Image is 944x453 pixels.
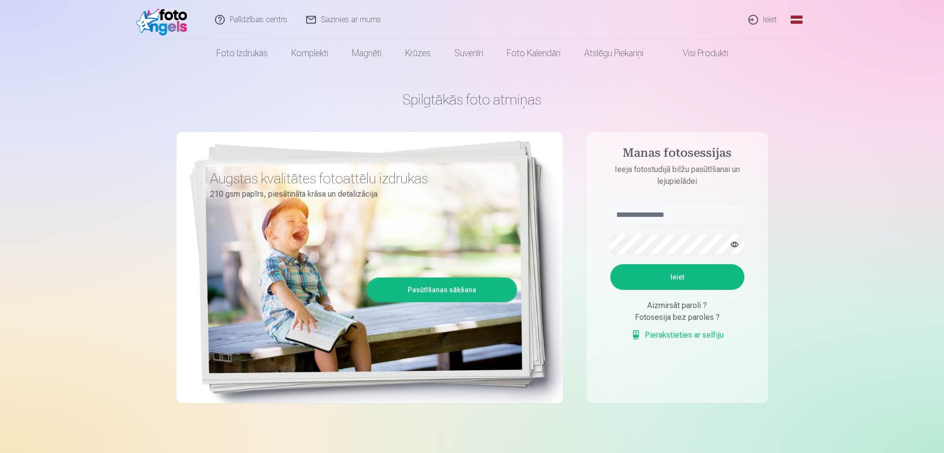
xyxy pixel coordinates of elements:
a: Suvenīri [443,39,495,67]
h4: Manas fotosessijas [600,146,754,164]
p: Ieeja fotostudijā bilžu pasūtīšanai un lejupielādei [600,164,754,187]
a: Foto izdrukas [205,39,280,67]
img: /fa1 [136,4,193,35]
a: Foto kalendāri [495,39,572,67]
a: Atslēgu piekariņi [572,39,655,67]
a: Visi produkti [655,39,740,67]
div: Aizmirsāt paroli ? [610,300,744,312]
a: Krūzes [393,39,443,67]
a: Komplekti [280,39,340,67]
a: Pasūtīšanas sākšana [368,279,516,301]
a: Magnēti [340,39,393,67]
h1: Spilgtākās foto atmiņas [176,91,768,108]
h3: Augstas kvalitātes fotoattēlu izdrukas [210,170,510,187]
button: Ieiet [610,264,744,290]
p: 210 gsm papīrs, piesātināta krāsa un detalizācija [210,187,510,201]
a: Pierakstieties ar selfiju [631,329,724,341]
div: Fotosesija bez paroles ? [610,312,744,323]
